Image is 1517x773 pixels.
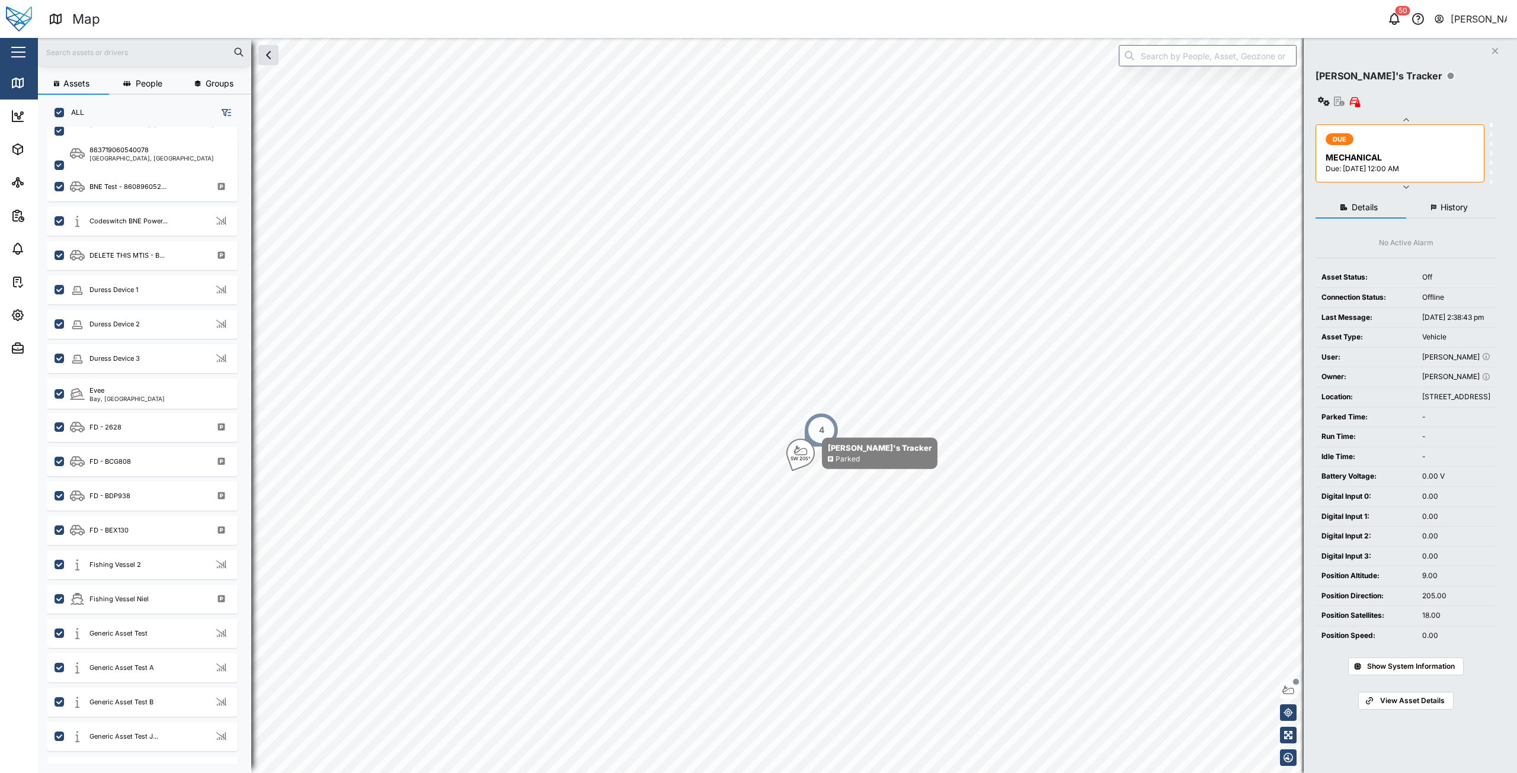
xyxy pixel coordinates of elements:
div: Digital Input 3: [1321,551,1410,562]
div: Alarms [31,242,68,255]
button: [PERSON_NAME] [1433,11,1508,27]
a: View Asset Details [1358,692,1453,710]
div: [PERSON_NAME] [1422,352,1490,363]
div: FD - BCG808 [89,457,131,467]
div: BNE Test - 860896052... [89,182,167,192]
div: grid [47,127,251,764]
div: Assets [31,143,68,156]
span: Assets [63,79,89,88]
div: Fishing Vessel 2 [89,560,141,570]
div: Battery Voltage: [1321,471,1410,482]
div: Parked Time: [1321,412,1410,423]
div: Duress Device 3 [89,354,140,364]
div: Location: [1321,392,1410,403]
div: DELETE THIS MTIS - B... [89,251,165,261]
div: Duress Device 2 [89,319,140,329]
div: Asset Type: [1321,332,1410,343]
div: Digital Input 1: [1321,511,1410,522]
div: Sites [31,176,59,189]
div: Generic Asset Test A [89,663,154,673]
div: 0.00 [1422,511,1490,522]
div: Position Satellites: [1321,610,1410,621]
span: Groups [206,79,233,88]
div: [PERSON_NAME]'s Tracker [828,442,932,454]
div: Run Time: [1321,431,1410,442]
div: MECHANICAL [1326,151,1477,164]
canvas: Map [38,38,1517,773]
input: Search by People, Asset, Geozone or Place [1119,45,1297,66]
div: No Active Alarm [1379,238,1433,249]
div: Parked [836,454,860,465]
div: Owner: [1321,371,1410,383]
div: Map marker [804,412,839,448]
div: - [1422,412,1490,423]
img: Main Logo [6,6,32,32]
div: FD - 2628 [89,422,121,432]
div: Asset Status: [1321,272,1410,283]
div: FD - BDP938 [89,491,130,501]
div: Map [31,76,57,89]
div: Position Altitude: [1321,570,1410,582]
div: Admin [31,342,66,355]
div: Dashboard [31,110,84,123]
div: SW 205° [790,456,811,461]
div: 205.00 [1422,591,1490,602]
label: ALL [64,108,84,117]
div: [PERSON_NAME] [1422,371,1490,383]
div: 0.00 V [1422,471,1490,482]
input: Search assets or drivers [45,43,244,61]
div: 0.00 [1422,630,1490,642]
div: Tasks [31,275,63,288]
div: Evee [89,386,104,396]
div: Duress Device 1 [89,285,138,295]
div: [STREET_ADDRESS] [1422,392,1490,403]
div: - [1422,451,1490,463]
div: Fishing Vessel Niel [89,594,149,604]
div: Reports [31,209,71,222]
div: Connection Status: [1321,292,1410,303]
span: Show System Information [1367,658,1455,675]
div: Generic Asset Test [89,628,148,639]
button: Show System Information [1348,657,1464,675]
div: Off [1422,272,1490,283]
div: FD - BEX130 [89,525,129,535]
span: View Asset Details [1380,692,1445,709]
div: 18.00 [1422,610,1490,621]
span: History [1441,203,1468,211]
div: Idle Time: [1321,451,1410,463]
div: Generic Asset Test J... [89,732,158,742]
div: User: [1321,352,1410,363]
div: 0.00 [1422,531,1490,542]
div: Map [72,9,100,30]
div: [PERSON_NAME]'s Tracker [1316,69,1442,84]
span: People [136,79,162,88]
div: [GEOGRAPHIC_DATA], [GEOGRAPHIC_DATA] [89,121,214,127]
div: Settings [31,309,73,322]
div: Digital Input 0: [1321,491,1410,502]
div: 50 [1396,6,1410,15]
div: - [1422,431,1490,442]
div: [GEOGRAPHIC_DATA], [GEOGRAPHIC_DATA] [89,155,214,161]
div: Bay, [GEOGRAPHIC_DATA] [89,396,165,402]
div: Offline [1422,292,1490,303]
div: Position Speed: [1321,630,1410,642]
div: Last Message: [1321,312,1410,323]
div: Position Direction: [1321,591,1410,602]
div: Due: [DATE] 12:00 AM [1326,163,1477,175]
div: 4 [819,424,824,437]
div: 863719060540078 [89,145,149,155]
div: 9.00 [1422,570,1490,582]
span: DUE [1333,134,1347,145]
div: 0.00 [1422,491,1490,502]
div: Codeswitch BNE Power... [89,216,168,226]
div: Digital Input 2: [1321,531,1410,542]
div: Generic Asset Test B [89,697,153,707]
div: Vehicle [1422,332,1490,343]
div: [PERSON_NAME] [1451,12,1508,27]
div: Map marker [786,438,937,469]
span: Details [1352,203,1378,211]
div: [DATE] 2:38:43 pm [1422,312,1490,323]
div: 0.00 [1422,551,1490,562]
